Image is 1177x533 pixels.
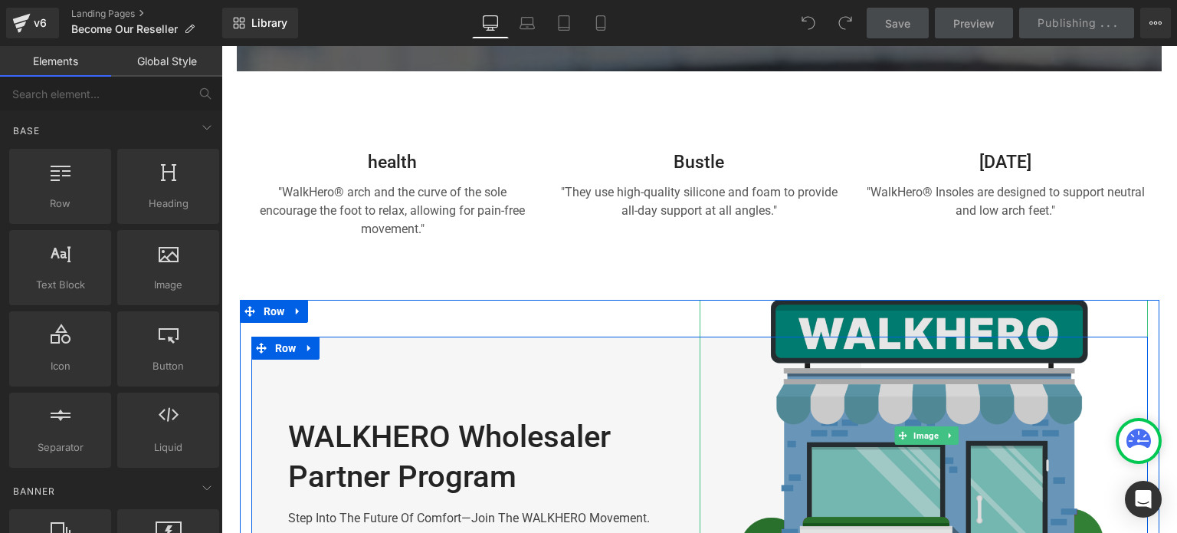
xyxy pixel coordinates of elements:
img: tab_keywords_by_traffic_grey.svg [156,90,169,103]
a: Desktop [472,8,509,38]
a: Preview [935,8,1013,38]
span: Row [14,196,107,212]
a: New Library [222,8,298,38]
img: website_grey.svg [25,40,37,54]
span: Banner [11,484,57,498]
span: Save [885,15,910,31]
span: Text Block [14,277,107,293]
span: Row [50,291,79,314]
span: Liquid [122,439,215,456]
p: "WalkHero® arch and the curve of the sole encourage the foot to relax, allowing for pain-free mov... [30,137,313,192]
p: "They use high-quality silicone and foam to provide all-day support at all angles." [336,137,619,174]
img: tab_domain_overview_orange.svg [62,90,74,103]
button: Redo [830,8,861,38]
a: Expand / Collapse [78,291,98,314]
div: v 4.0.25 [43,25,75,37]
span: Separator [14,439,107,456]
a: Tablet [546,8,582,38]
div: 域名概述 [79,92,118,102]
h4: Bustle [336,105,619,128]
h4: health [30,105,313,128]
span: Image [689,380,720,399]
span: Become Our Reseller [71,23,178,35]
div: v6 [31,13,50,33]
span: Base [11,123,41,138]
p: Step into the future of comfort—join the WALKHERO movement. [67,463,441,482]
span: Preview [953,15,995,31]
a: Expand / Collapse [67,254,87,277]
div: Open Intercom Messenger [1125,481,1162,518]
div: 关键词（按流量） [173,92,252,102]
span: Image [122,277,215,293]
span: Heading [122,196,215,212]
span: Icon [14,358,107,374]
a: Landing Pages [71,8,222,20]
img: logo_orange.svg [25,25,37,37]
a: Expand / Collapse [720,380,736,399]
a: Global Style [111,46,222,77]
button: Undo [793,8,824,38]
button: More [1140,8,1171,38]
a: Mobile [582,8,619,38]
span: Library [251,16,287,30]
div: 域名: [DOMAIN_NAME] [40,40,156,54]
a: v6 [6,8,59,38]
h2: WALKHERO Wholesaler partner program [67,371,441,451]
span: Row [38,254,67,277]
span: Button [122,358,215,374]
h4: [DATE] [642,105,926,128]
a: Laptop [509,8,546,38]
p: "WalkHero® Insoles are designed to support neutral and low arch feet." [642,137,926,174]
